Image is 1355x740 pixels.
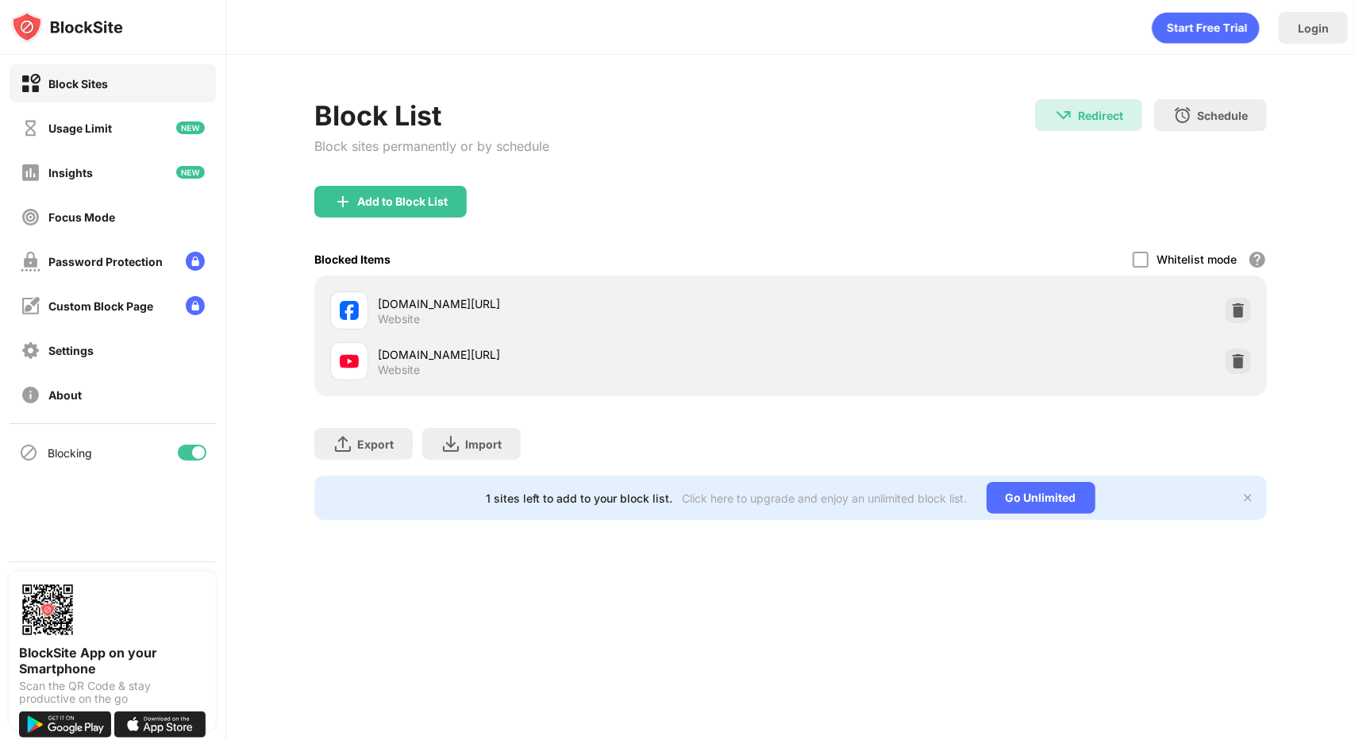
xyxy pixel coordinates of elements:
div: Export [357,437,394,451]
img: customize-block-page-off.svg [21,296,40,316]
img: x-button.svg [1241,491,1254,504]
div: Custom Block Page [48,299,153,313]
img: new-icon.svg [176,166,205,179]
img: password-protection-off.svg [21,252,40,272]
div: Redirect [1078,109,1123,122]
div: Whitelist mode [1157,252,1237,266]
img: block-on.svg [21,74,40,94]
div: BlockSite App on your Smartphone [19,645,206,676]
div: [DOMAIN_NAME][URL] [378,346,791,363]
img: logo-blocksite.svg [11,11,123,43]
img: download-on-the-app-store.svg [114,711,206,738]
div: Block Sites [48,77,108,91]
img: lock-menu.svg [186,296,205,315]
div: animation [1152,12,1260,44]
div: Settings [48,344,94,357]
img: settings-off.svg [21,341,40,360]
img: lock-menu.svg [186,252,205,271]
div: About [48,388,82,402]
div: Login [1298,21,1329,35]
img: time-usage-off.svg [21,118,40,138]
div: Block List [314,99,549,132]
div: [DOMAIN_NAME][URL] [378,295,791,312]
img: favicons [340,352,359,371]
div: Schedule [1197,109,1248,122]
div: 1 sites left to add to your block list. [487,491,673,505]
img: favicons [340,301,359,320]
img: insights-off.svg [21,163,40,183]
img: new-icon.svg [176,121,205,134]
img: get-it-on-google-play.svg [19,711,111,738]
img: blocking-icon.svg [19,443,38,462]
div: Usage Limit [48,121,112,135]
div: Add to Block List [357,195,448,208]
div: Insights [48,166,93,179]
div: Import [465,437,502,451]
div: Go Unlimited [987,482,1095,514]
div: Password Protection [48,255,163,268]
div: Block sites permanently or by schedule [314,138,549,154]
div: Click here to upgrade and enjoy an unlimited block list. [683,491,968,505]
div: Scan the QR Code & stay productive on the go [19,680,206,705]
div: Focus Mode [48,210,115,224]
div: Blocked Items [314,252,391,266]
div: Website [378,363,420,377]
img: options-page-qr-code.png [19,581,76,638]
img: about-off.svg [21,385,40,405]
div: Blocking [48,446,92,460]
img: focus-off.svg [21,207,40,227]
div: Website [378,312,420,326]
